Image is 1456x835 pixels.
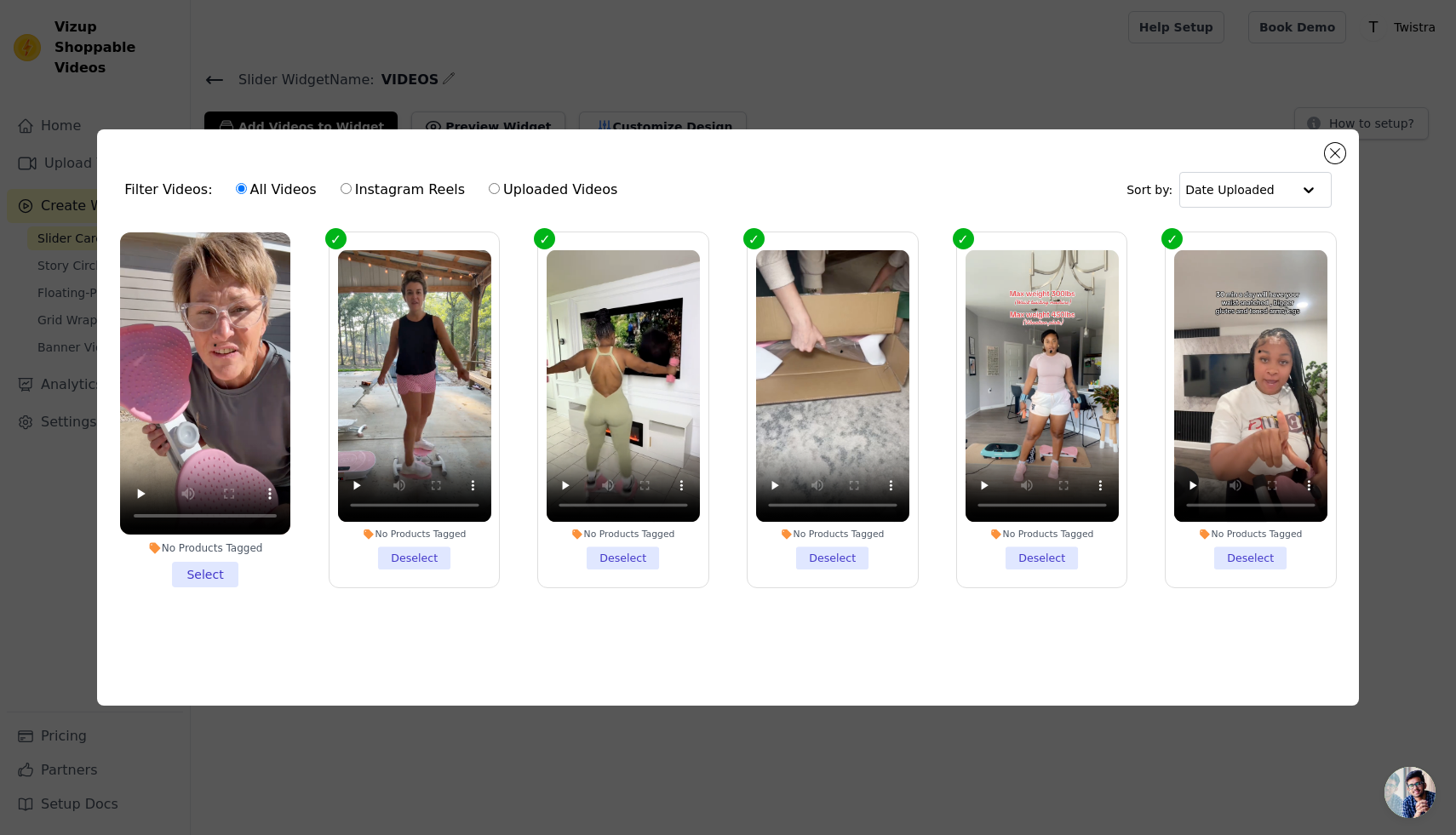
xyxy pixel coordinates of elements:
div: No Products Tagged [120,541,290,555]
div: No Products Tagged [756,528,909,540]
div: No Products Tagged [966,528,1119,540]
a: Open chat [1384,767,1436,818]
label: All Videos [235,179,318,201]
label: Uploaded Videos [488,179,618,201]
div: No Products Tagged [1174,528,1327,540]
div: No Products Tagged [338,528,491,540]
div: Sort by: [1126,172,1332,208]
div: Filter Videos: [124,170,627,209]
button: Close modal [1325,143,1345,163]
label: Instagram Reels [340,179,466,201]
div: No Products Tagged [547,528,700,540]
